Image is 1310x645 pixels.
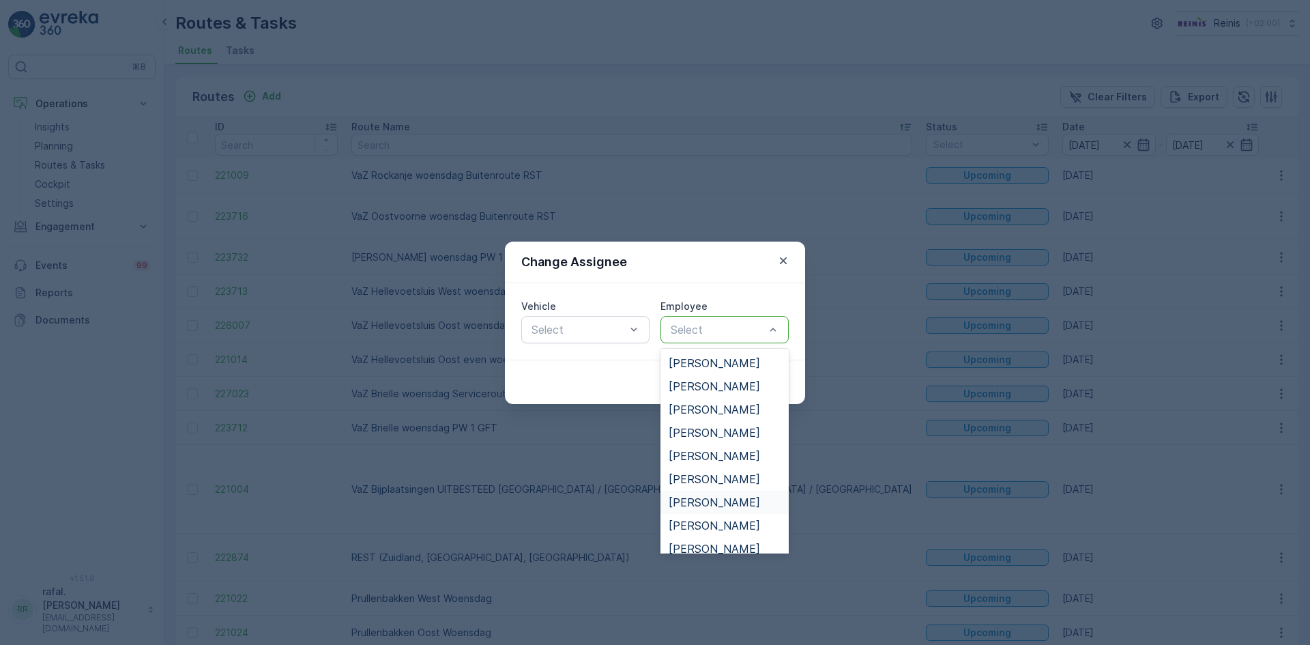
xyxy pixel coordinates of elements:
span: [PERSON_NAME] [669,380,760,392]
span: [PERSON_NAME] [669,357,760,369]
span: [PERSON_NAME] [669,450,760,462]
span: [PERSON_NAME] [669,519,760,532]
span: [PERSON_NAME] [669,473,760,485]
span: [PERSON_NAME] [669,427,760,439]
label: Employee [660,300,708,312]
p: Select [671,321,765,338]
span: [PERSON_NAME] [669,543,760,555]
span: [PERSON_NAME] [669,403,760,416]
span: [PERSON_NAME] [669,496,760,508]
p: Select [532,321,626,338]
p: Change Assignee [521,253,627,272]
label: Vehicle [521,300,556,312]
